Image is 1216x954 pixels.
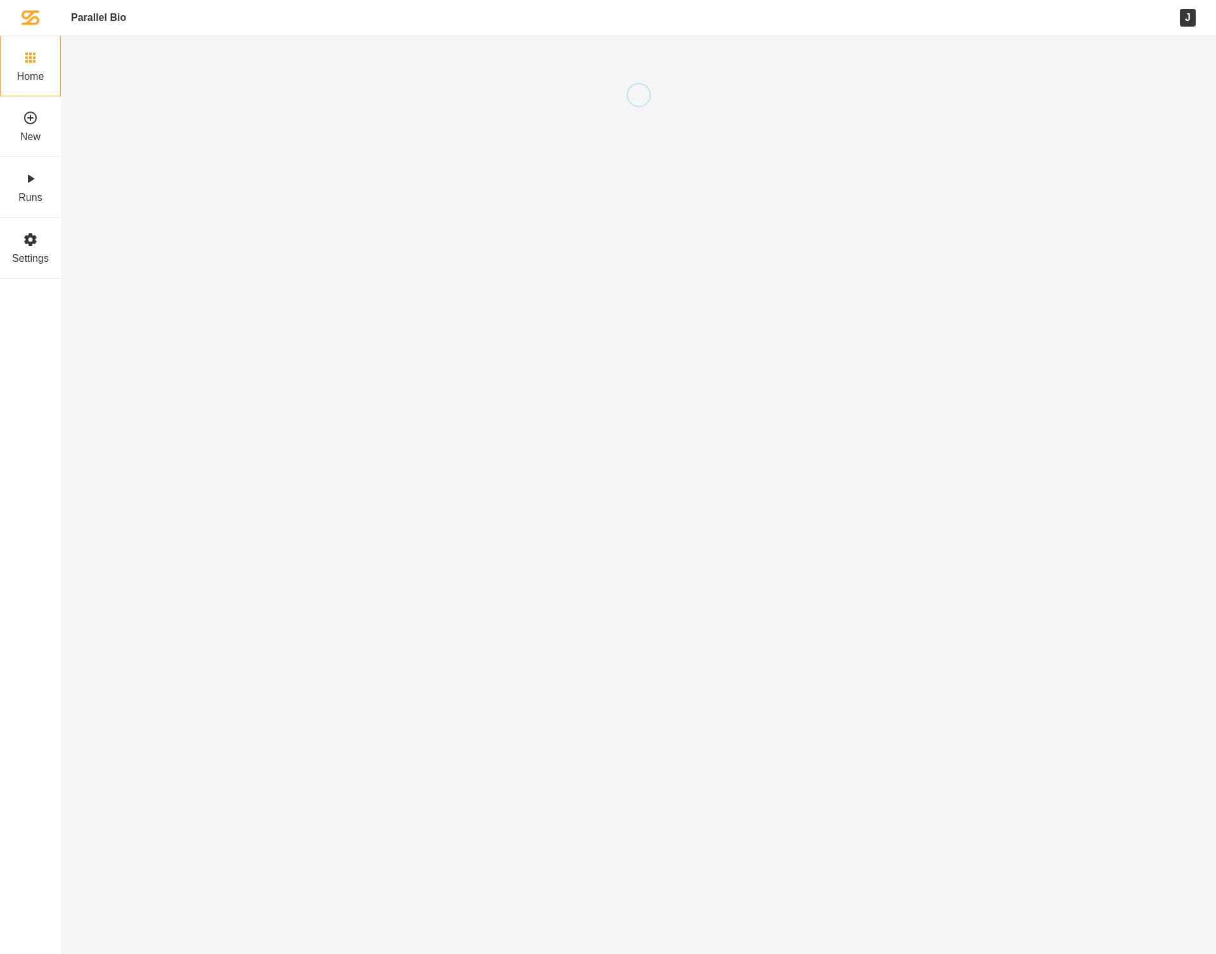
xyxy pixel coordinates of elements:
[71,11,126,23] a: Parallel Bio
[12,252,49,264] label: Settings
[1180,9,1196,26] div: J
[22,9,39,27] img: Spaero logomark
[17,70,44,82] label: Home
[18,191,42,203] label: Runs
[20,131,41,143] label: New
